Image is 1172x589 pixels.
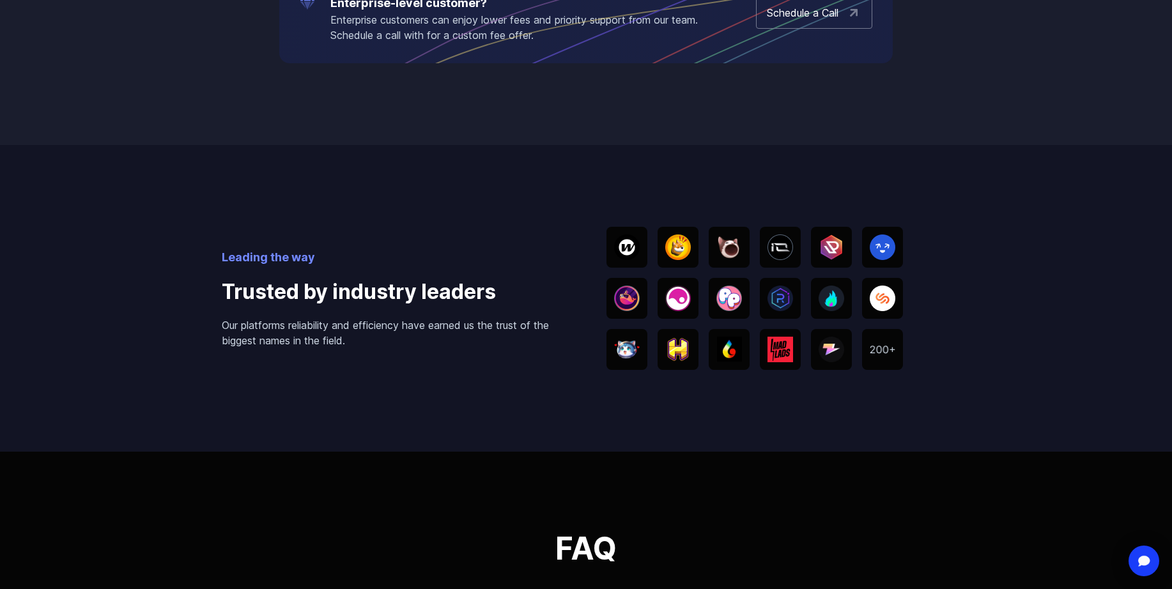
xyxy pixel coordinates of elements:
img: 200+ [870,346,895,354]
img: MadLads [767,337,793,362]
img: SEND [870,234,895,260]
img: Honeyland [665,338,691,361]
img: Wornhole [614,234,640,260]
img: IOnet [767,234,793,260]
img: Solend [870,286,895,311]
img: SolBlaze [819,286,844,311]
img: BONK [665,234,691,260]
p: Our platforms reliability and efficiency have earned us the trust of the biggest names in the field. [222,317,566,348]
img: Pool Party [716,286,742,311]
img: arrow [846,5,861,20]
p: Leading the way [222,249,566,266]
h4: Trusted by industry leaders [222,277,566,307]
img: UpRock [819,234,844,260]
div: Open Intercom Messenger [1129,546,1159,576]
img: Radyum [767,286,793,311]
img: Popcat [716,234,742,260]
img: Whales market [614,286,640,311]
p: Schedule a Call [767,5,838,20]
img: Elixir Games [665,286,691,311]
img: Zeus [819,337,844,362]
img: Turbos [716,337,742,362]
h3: FAQ [353,533,819,564]
img: WEN [614,340,640,359]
